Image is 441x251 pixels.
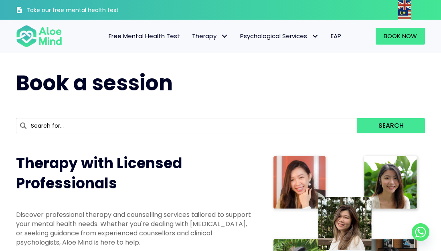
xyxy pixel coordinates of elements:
img: ms [398,10,411,20]
span: Book a session [16,68,173,98]
img: Aloe mind Logo [16,24,62,48]
span: Psychological Services: submenu [309,31,321,42]
a: Psychological ServicesPsychological Services: submenu [234,28,325,45]
input: Search for... [16,118,357,133]
button: Search [357,118,425,133]
a: Book Now [376,28,425,45]
a: Free Mental Health Test [103,28,186,45]
a: Take our free mental health test [16,2,143,20]
a: Whatsapp [412,223,429,241]
span: Therapy with Licensed Professionals [16,153,182,194]
img: en [398,0,411,10]
a: TherapyTherapy: submenu [186,28,234,45]
nav: Menu [70,28,347,45]
span: EAP [331,32,341,40]
a: Malay [398,10,412,19]
span: Therapy [192,32,228,40]
a: EAP [325,28,347,45]
span: Therapy: submenu [218,31,230,42]
p: Discover professional therapy and counselling services tailored to support your mental health nee... [16,210,255,247]
span: Free Mental Health Test [109,32,180,40]
span: Book Now [384,32,417,40]
span: Psychological Services [240,32,319,40]
h3: Take our free mental health test [26,6,143,14]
